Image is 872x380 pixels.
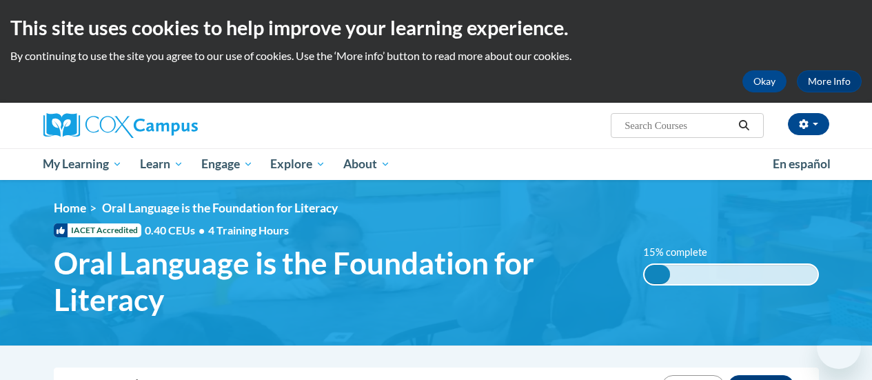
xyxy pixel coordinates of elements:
label: 15% complete [643,245,722,260]
a: Learn [131,148,192,180]
a: En español [764,150,840,179]
button: Search [733,117,754,134]
span: Explore [270,156,325,172]
div: Main menu [33,148,840,180]
a: Engage [192,148,262,180]
button: Account Settings [788,113,829,135]
a: About [334,148,399,180]
img: Cox Campus [43,113,198,138]
span: Learn [140,156,183,172]
span: Oral Language is the Foundation for Literacy [54,245,622,318]
div: 15% complete [645,265,671,284]
h2: This site uses cookies to help improve your learning experience. [10,14,862,41]
span: 4 Training Hours [208,223,289,237]
a: Cox Campus [43,113,292,138]
a: Home [54,201,86,215]
span: En español [773,157,831,171]
span: Engage [201,156,253,172]
button: Okay [742,70,787,92]
span: My Learning [43,156,122,172]
p: By continuing to use the site you agree to our use of cookies. Use the ‘More info’ button to read... [10,48,862,63]
a: My Learning [34,148,132,180]
a: More Info [797,70,862,92]
span: About [343,156,390,172]
input: Search Courses [623,117,733,134]
span: Oral Language is the Foundation for Literacy [102,201,338,215]
iframe: Button to launch messaging window [817,325,861,369]
span: 0.40 CEUs [145,223,208,238]
span: • [199,223,205,237]
a: Explore [261,148,334,180]
span: IACET Accredited [54,223,141,237]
